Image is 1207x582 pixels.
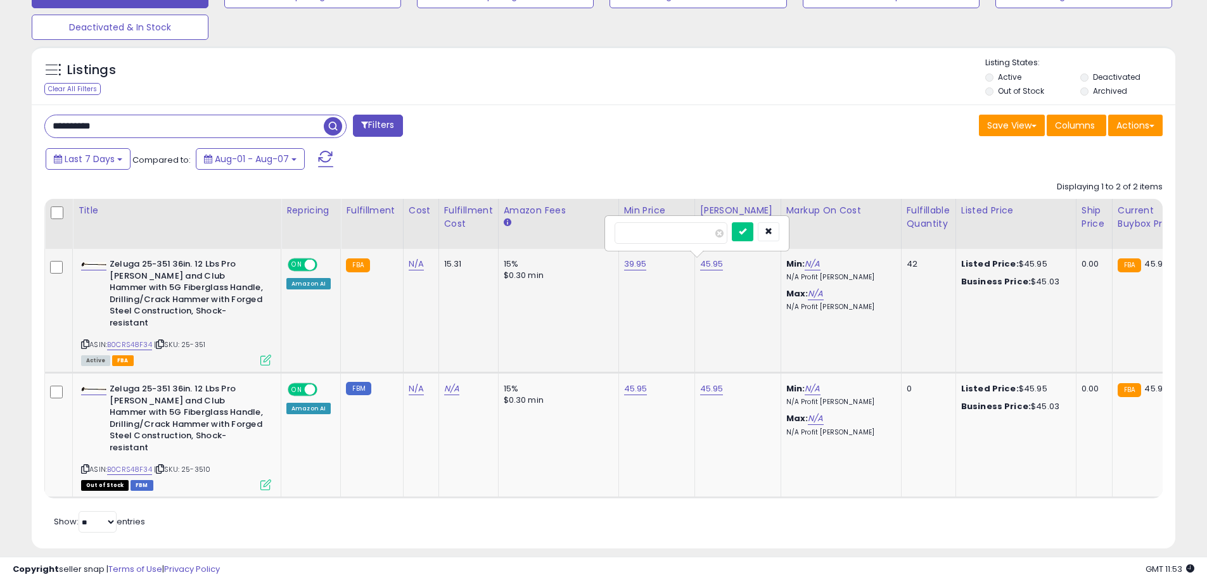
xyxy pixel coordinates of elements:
[110,258,264,332] b: Zeluga 25-351 36in. 12 Lbs Pro [PERSON_NAME] and Club Hammer with 5G Fiberglass Handle, Drilling/...
[1047,115,1106,136] button: Columns
[54,516,145,528] span: Show: entries
[504,217,511,229] small: Amazon Fees.
[1118,383,1141,397] small: FBA
[346,382,371,395] small: FBM
[13,564,220,576] div: seller snap | |
[985,57,1175,69] p: Listing States:
[316,260,336,270] span: OFF
[786,288,808,300] b: Max:
[32,15,208,40] button: Deactivated & In Stock
[1146,563,1194,575] span: 2025-08-15 11:53 GMT
[961,258,1066,270] div: $45.95
[786,428,891,437] p: N/A Profit [PERSON_NAME]
[78,204,276,217] div: Title
[808,412,823,425] a: N/A
[786,412,808,424] b: Max:
[353,115,402,137] button: Filters
[786,204,896,217] div: Markup on Cost
[81,262,106,267] img: 31MNZIiwW2L._SL40_.jpg
[961,204,1071,217] div: Listed Price
[1082,204,1107,231] div: Ship Price
[907,204,950,231] div: Fulfillable Quantity
[107,339,152,350] a: B0CRS48F34
[286,204,335,217] div: Repricing
[961,275,1031,288] b: Business Price:
[289,384,305,395] span: ON
[409,204,433,217] div: Cost
[700,383,724,395] a: 45.95
[81,480,129,491] span: All listings that are currently out of stock and unavailable for purchase on Amazon
[624,258,647,270] a: 39.95
[286,278,331,289] div: Amazon AI
[444,204,493,231] div: Fulfillment Cost
[907,383,946,395] div: 0
[289,260,305,270] span: ON
[196,148,305,170] button: Aug-01 - Aug-07
[107,464,152,475] a: B0CRS48F34
[786,273,891,282] p: N/A Profit [PERSON_NAME]
[961,400,1031,412] b: Business Price:
[504,204,613,217] div: Amazon Fees
[504,270,609,281] div: $0.30 min
[1144,258,1168,270] span: 45.95
[504,383,609,395] div: 15%
[805,383,820,395] a: N/A
[215,153,289,165] span: Aug-01 - Aug-07
[961,401,1066,412] div: $45.03
[346,204,397,217] div: Fulfillment
[504,258,609,270] div: 15%
[444,258,489,270] div: 15.31
[961,383,1066,395] div: $45.95
[81,355,110,366] span: All listings currently available for purchase on Amazon
[786,398,891,407] p: N/A Profit [PERSON_NAME]
[444,383,459,395] a: N/A
[1118,204,1183,231] div: Current Buybox Price
[65,153,115,165] span: Last 7 Days
[67,61,116,79] h5: Listings
[998,85,1044,96] label: Out of Stock
[154,339,205,350] span: | SKU: 25-351
[346,258,369,272] small: FBA
[286,403,331,414] div: Amazon AI
[624,383,648,395] a: 45.95
[1057,181,1163,193] div: Displaying 1 to 2 of 2 items
[164,563,220,575] a: Privacy Policy
[316,384,336,395] span: OFF
[504,395,609,406] div: $0.30 min
[13,563,59,575] strong: Copyright
[110,383,264,457] b: Zeluga 25-351 36in. 12 Lbs Pro [PERSON_NAME] and Club Hammer with 5G Fiberglass Handle, Drilling/...
[81,383,271,489] div: ASIN:
[998,72,1021,82] label: Active
[1082,258,1102,270] div: 0.00
[805,258,820,270] a: N/A
[786,383,805,395] b: Min:
[961,276,1066,288] div: $45.03
[979,115,1045,136] button: Save View
[1093,72,1140,82] label: Deactivated
[1144,383,1168,395] span: 45.95
[1118,258,1141,272] small: FBA
[1082,383,1102,395] div: 0.00
[409,383,424,395] a: N/A
[781,199,901,249] th: The percentage added to the cost of goods (COGS) that forms the calculator for Min & Max prices.
[46,148,131,170] button: Last 7 Days
[700,204,776,217] div: [PERSON_NAME]
[786,258,805,270] b: Min:
[961,383,1019,395] b: Listed Price:
[132,154,191,166] span: Compared to:
[131,480,153,491] span: FBM
[154,464,210,474] span: | SKU: 25-3510
[1093,85,1127,96] label: Archived
[700,258,724,270] a: 45.95
[1055,119,1095,132] span: Columns
[961,258,1019,270] b: Listed Price:
[907,258,946,270] div: 42
[786,303,891,312] p: N/A Profit [PERSON_NAME]
[624,204,689,217] div: Min Price
[81,387,106,391] img: 31MNZIiwW2L._SL40_.jpg
[108,563,162,575] a: Terms of Use
[112,355,134,366] span: FBA
[1108,115,1163,136] button: Actions
[409,258,424,270] a: N/A
[808,288,823,300] a: N/A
